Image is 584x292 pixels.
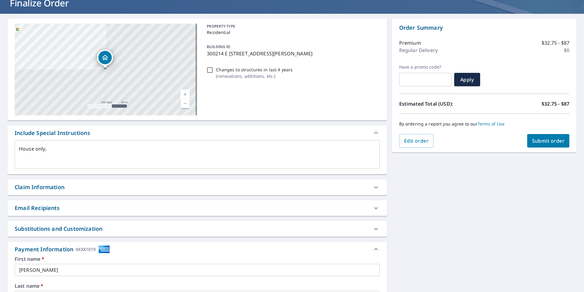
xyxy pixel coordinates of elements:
[478,121,505,127] a: Terms of Use
[98,245,110,253] img: cardImage
[399,134,434,148] button: Edit order
[15,256,380,261] label: First name
[564,47,569,54] p: $0
[399,47,438,54] p: Regular Delivery
[454,73,480,86] button: Apply
[7,200,387,216] div: Email Recipients
[399,64,452,70] label: Have a promo code?
[7,221,387,237] div: Substitutions and Customization
[216,73,293,79] p: ( renovations, additions, etc. )
[15,283,380,288] label: Last name
[399,121,569,127] p: By ordering a report you agree to our
[207,24,377,29] p: PROPERTY TYPE
[7,125,387,140] div: Include Special Instructions
[15,204,60,212] div: Email Recipients
[7,179,387,195] div: Claim Information
[181,99,190,108] a: Current Level 17, Zoom Out
[399,24,569,32] p: Order Summary
[216,66,293,73] p: Changes to structures in last 4 years
[181,90,190,99] a: Current Level 17, Zoom In
[207,44,230,49] p: BUILDING ID
[207,29,377,36] p: Residential
[7,242,387,256] div: Payment InformationXXXX1019cardImage
[15,129,90,137] div: Include Special Instructions
[15,245,110,253] div: Payment Information
[15,225,102,233] div: Substitutions and Customization
[459,76,475,83] span: Apply
[527,134,570,148] button: Submit order
[76,245,96,253] div: XXXX1019
[532,137,565,144] span: Submit order
[399,39,421,47] p: Premium
[399,100,484,107] p: Estimated Total (USD):
[97,50,113,69] div: Dropped pin, building 1, Residential property, 300214 E 1750 Rd Duncan, OK 73533
[542,100,569,107] p: $32.75 - $87
[19,146,375,163] textarea: House only,
[542,39,569,47] p: $32.75 - $87
[15,183,64,191] div: Claim Information
[404,137,429,144] span: Edit order
[207,50,377,57] p: 300214 E [STREET_ADDRESS][PERSON_NAME]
